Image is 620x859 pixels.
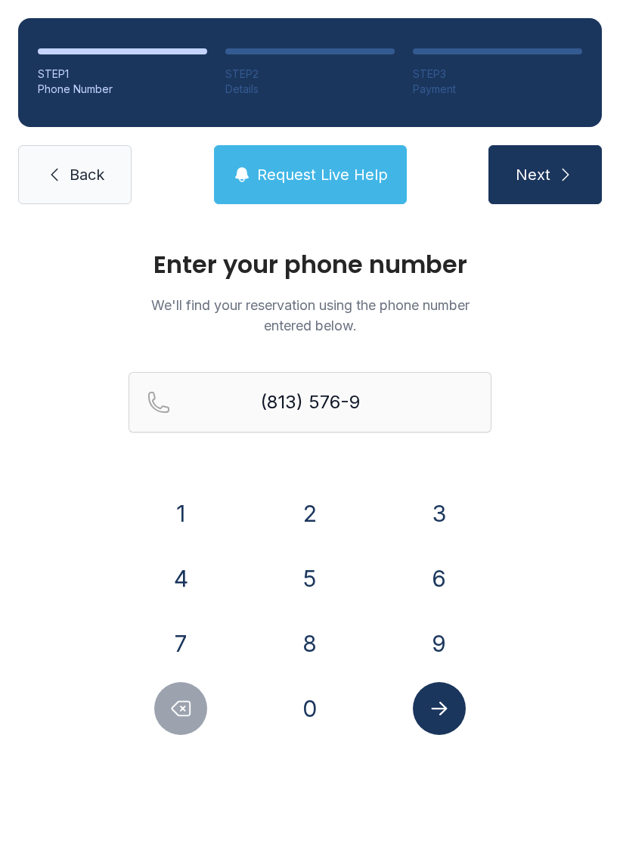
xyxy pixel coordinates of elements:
button: 6 [413,552,466,605]
button: 8 [284,617,336,670]
button: 0 [284,682,336,735]
input: Reservation phone number [129,372,491,433]
div: STEP 3 [413,67,582,82]
div: STEP 1 [38,67,207,82]
button: 1 [154,487,207,540]
button: 2 [284,487,336,540]
button: 4 [154,552,207,605]
h1: Enter your phone number [129,253,491,277]
span: Next [516,164,550,185]
button: 3 [413,487,466,540]
p: We'll find your reservation using the phone number entered below. [129,295,491,336]
div: Payment [413,82,582,97]
button: Delete number [154,682,207,735]
div: Phone Number [38,82,207,97]
button: 7 [154,617,207,670]
span: Back [70,164,104,185]
div: STEP 2 [225,67,395,82]
button: Submit lookup form [413,682,466,735]
button: 9 [413,617,466,670]
button: 5 [284,552,336,605]
div: Details [225,82,395,97]
span: Request Live Help [257,164,388,185]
